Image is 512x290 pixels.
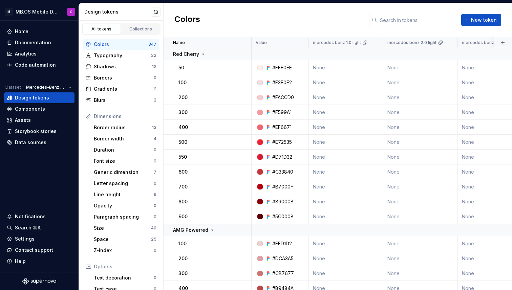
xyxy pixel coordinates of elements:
button: New token [461,14,501,26]
td: None [309,251,383,266]
a: Design tokens [4,92,74,103]
div: 0 [154,147,156,153]
div: Opacity [94,202,154,209]
a: Opacity0 [91,200,159,211]
button: Help [4,256,74,267]
div: 0 [154,248,156,253]
button: Notifications [4,211,74,222]
div: Storybook stories [15,128,57,135]
a: Duration0 [91,144,159,155]
div: Notifications [15,213,46,220]
a: Storybook stories [4,126,74,137]
div: 0 [154,275,156,281]
td: None [309,90,383,105]
div: Space [94,236,151,243]
a: Space25 [91,234,159,245]
div: 13 [152,125,156,130]
div: 0 [154,214,156,220]
div: 25 [151,237,156,242]
div: Letter spacing [94,180,154,187]
td: None [383,135,458,150]
div: 347 [148,42,156,47]
div: #E72535 [272,139,292,146]
td: None [309,236,383,251]
td: None [309,179,383,194]
td: None [383,266,458,281]
div: Home [15,28,28,35]
div: #F3E0E2 [272,79,292,86]
a: Paragraph spacing0 [91,211,159,222]
div: 0 [154,203,156,208]
div: 12 [152,64,156,69]
div: Size [94,225,151,231]
div: All tokens [85,26,119,32]
div: Gradients [94,86,153,92]
div: Collections [124,26,158,32]
td: None [309,164,383,179]
div: Generic dimension [94,169,154,176]
div: Dimensions [94,113,156,120]
div: 22 [151,53,156,58]
a: Line height6 [91,189,159,200]
div: Border width [94,135,154,142]
a: Text decoration0 [91,272,159,283]
p: 50 [178,64,184,71]
a: Font size9 [91,156,159,166]
div: Paragraph spacing [94,214,154,220]
h2: Colors [174,14,200,26]
div: Search ⌘K [15,224,41,231]
p: Value [256,40,267,45]
div: Analytics [15,50,37,57]
p: Name [173,40,185,45]
div: Colors [94,41,148,48]
p: 800 [178,198,188,205]
a: Shadows12 [83,61,159,72]
div: 0 [154,75,156,81]
div: Border radius [94,124,152,131]
td: None [383,75,458,90]
p: AMG Powerred [173,227,208,233]
div: #FFF0EE [272,64,292,71]
a: Generic dimension7 [91,167,159,178]
svg: Supernova Logo [22,278,56,285]
p: 300 [178,270,188,277]
td: None [383,60,458,75]
div: 2 [154,97,156,103]
button: Mercedes-Benz 2.0 [23,83,74,92]
p: 600 [178,169,188,175]
a: Data sources [4,137,74,148]
div: #F599A1 [272,109,292,116]
div: 6 [154,192,156,197]
a: Z-index0 [91,245,159,256]
p: 700 [178,183,188,190]
div: Font size [94,158,154,164]
div: Components [15,106,45,112]
td: None [383,251,458,266]
a: Documentation [4,37,74,48]
div: Assets [15,117,31,124]
p: 100 [178,240,187,247]
td: None [309,135,383,150]
div: #EED1D2 [272,240,292,247]
td: None [383,236,458,251]
span: Mercedes-Benz 2.0 [26,85,66,90]
div: Text decoration [94,274,154,281]
div: #D71D32 [272,154,292,160]
div: 4 [154,136,156,141]
p: 550 [178,154,187,160]
div: M [5,8,13,16]
div: #DCA3A5 [272,255,294,262]
div: #EF6671 [272,124,292,131]
div: Design tokens [84,8,151,15]
div: Settings [15,236,35,242]
div: Blurs [94,97,154,104]
td: None [383,194,458,209]
a: Analytics [4,48,74,59]
a: Settings [4,233,74,244]
div: 11 [153,86,156,92]
p: mercedes benz 1.0 dark [462,40,511,45]
div: #5C0008 [272,213,294,220]
td: None [309,209,383,224]
div: 40 [151,225,156,231]
div: #FACCD0 [272,94,294,101]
